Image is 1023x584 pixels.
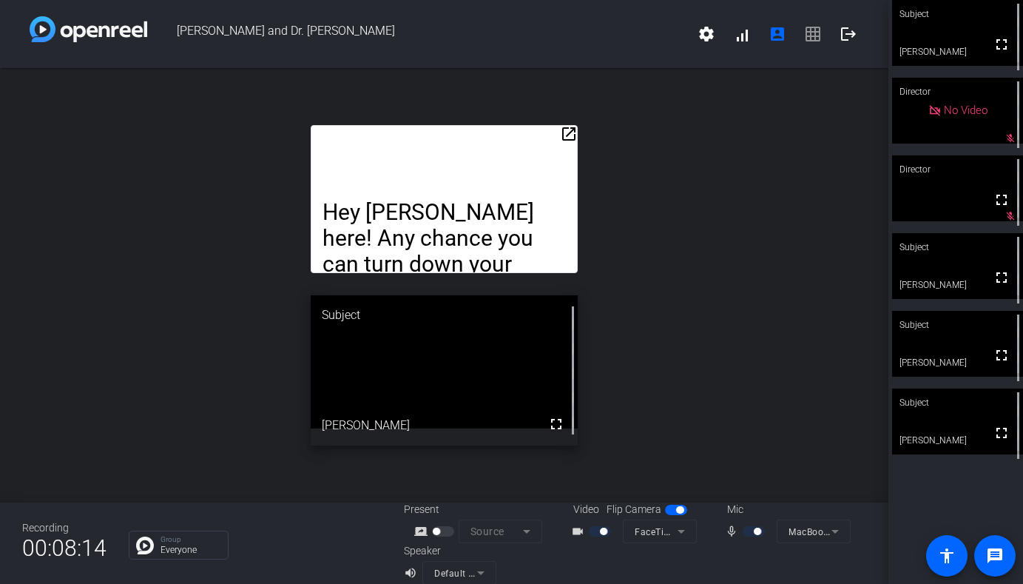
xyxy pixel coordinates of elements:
[323,199,565,355] p: Hey [PERSON_NAME] here! Any chance you can turn down your speakers just a little bit? I can hear ...
[414,523,432,540] mat-icon: screen_share_outline
[892,155,1023,184] div: Director
[161,546,220,554] p: Everyone
[724,16,760,52] button: signal_cellular_alt
[311,295,577,335] div: Subject
[404,564,422,582] mat-icon: volume_up
[892,389,1023,417] div: Subject
[944,104,987,117] span: No Video
[22,530,107,566] span: 00:08:14
[712,502,860,517] div: Mic
[993,191,1010,209] mat-icon: fullscreen
[136,537,154,554] img: Chat Icon
[404,502,552,517] div: Present
[993,346,1010,364] mat-icon: fullscreen
[161,536,220,543] p: Group
[993,424,1010,442] mat-icon: fullscreen
[607,502,661,517] span: Flip Camera
[571,523,589,540] mat-icon: videocam_outline
[938,547,956,565] mat-icon: accessibility
[986,547,1004,565] mat-icon: message
[993,269,1010,286] mat-icon: fullscreen
[560,125,578,143] mat-icon: open_in_new
[22,520,107,536] div: Recording
[892,311,1023,339] div: Subject
[573,502,599,517] span: Video
[892,233,1023,261] div: Subject
[547,415,565,433] mat-icon: fullscreen
[840,25,857,43] mat-icon: logout
[404,543,493,559] div: Speaker
[147,16,689,52] span: [PERSON_NAME] and Dr. [PERSON_NAME]
[769,25,786,43] mat-icon: account_box
[725,523,743,540] mat-icon: mic_none
[892,78,1023,106] div: Director
[993,36,1010,53] mat-icon: fullscreen
[698,25,715,43] mat-icon: settings
[30,16,147,42] img: white-gradient.svg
